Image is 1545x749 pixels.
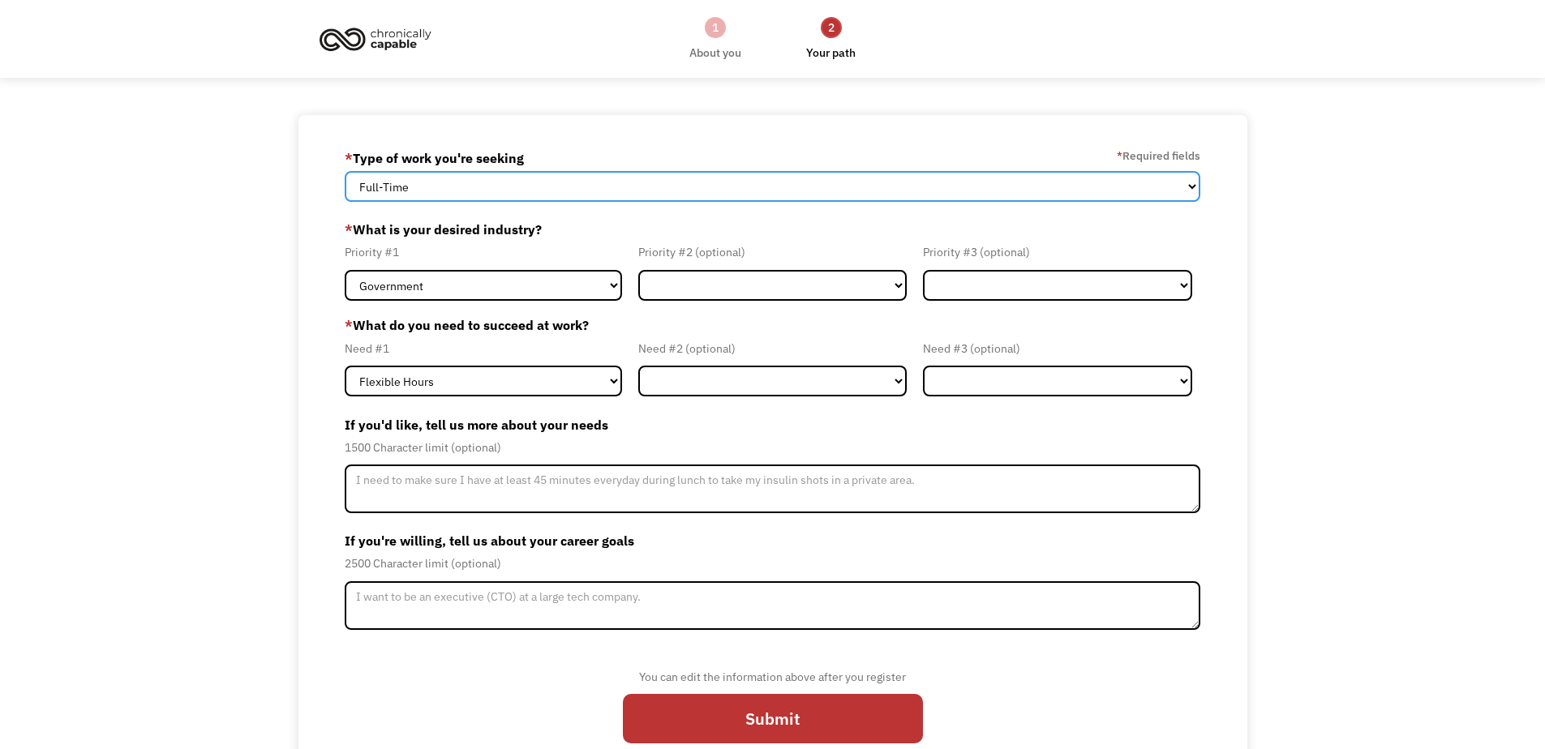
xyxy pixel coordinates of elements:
[923,242,1192,262] div: Priority #3 (optional)
[705,17,726,38] div: 1
[689,43,741,62] div: About you
[345,242,622,262] div: Priority #1
[345,438,1201,457] div: 1500 Character limit (optional)
[623,667,923,687] div: You can edit the information above after you register
[638,339,908,358] div: Need #2 (optional)
[345,145,524,171] label: Type of work you're seeking
[923,339,1192,358] div: Need #3 (optional)
[315,21,436,57] img: Chronically Capable logo
[689,15,741,62] a: 1About you
[638,242,908,262] div: Priority #2 (optional)
[821,17,842,38] div: 2
[806,43,856,62] div: Your path
[345,528,1201,554] label: If you're willing, tell us about your career goals
[1117,146,1200,165] label: Required fields
[345,315,1201,335] label: What do you need to succeed at work?
[806,15,856,62] a: 2Your path
[345,554,1201,573] div: 2500 Character limit (optional)
[345,216,1201,242] label: What is your desired industry?
[345,412,1201,438] label: If you'd like, tell us more about your needs
[345,339,622,358] div: Need #1
[623,694,923,743] input: Submit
